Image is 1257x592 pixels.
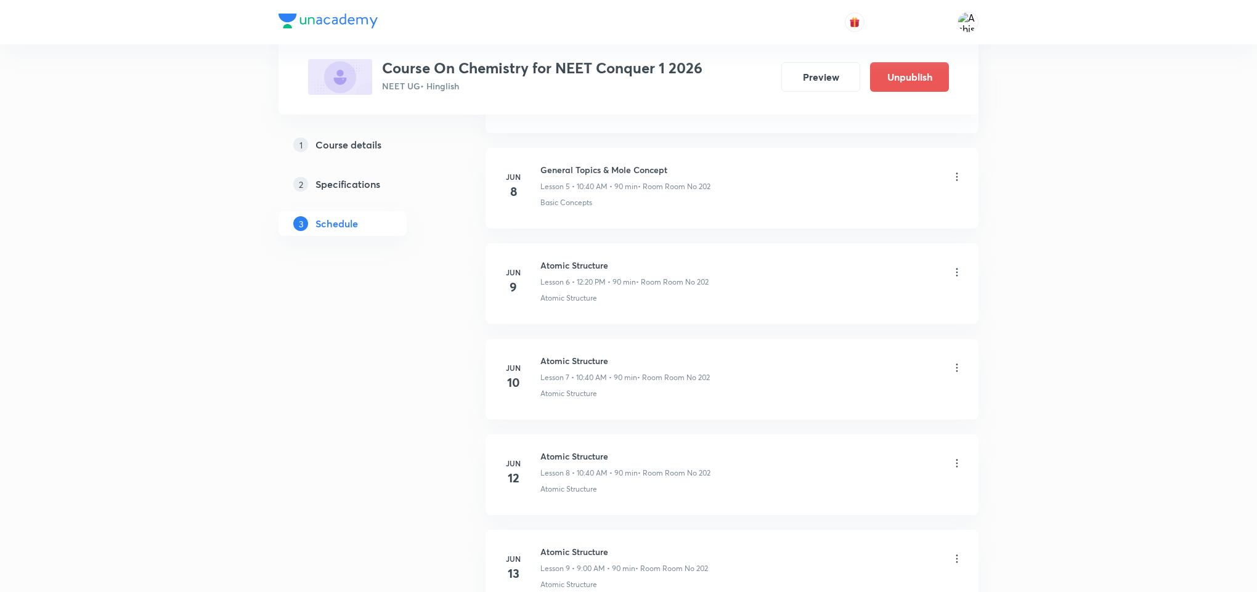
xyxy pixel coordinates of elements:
a: Company Logo [279,14,378,31]
button: avatar [845,12,864,32]
button: Unpublish [870,62,949,92]
h5: Specifications [315,177,380,192]
h4: 13 [501,564,526,583]
p: Atomic Structure [540,579,597,590]
p: • Room Room No 202 [636,277,709,288]
h6: Jun [501,362,526,373]
h6: Atomic Structure [540,259,709,272]
h4: 9 [501,278,526,296]
h5: Course details [315,137,381,152]
p: NEET UG • Hinglish [382,79,702,92]
h6: Jun [501,171,526,182]
p: 1 [293,137,308,152]
h4: 8 [501,182,526,201]
img: avatar [849,17,860,28]
a: 2Specifications [279,172,446,197]
p: Lesson 9 • 9:00 AM • 90 min [540,563,635,574]
p: Basic Concepts [540,197,592,208]
h5: Schedule [315,216,358,231]
p: Lesson 8 • 10:40 AM • 90 min [540,468,638,479]
p: Atomic Structure [540,388,597,399]
p: Lesson 7 • 10:40 AM • 90 min [540,372,637,383]
p: Lesson 5 • 10:40 AM • 90 min [540,181,638,192]
h6: Atomic Structure [540,545,708,558]
p: • Room Room No 202 [638,468,710,479]
h6: Atomic Structure [540,354,710,367]
img: Ashish Kumar [958,12,978,33]
h6: Jun [501,267,526,278]
h6: Jun [501,458,526,469]
img: Company Logo [279,14,378,28]
p: Atomic Structure [540,484,597,495]
h6: General Topics & Mole Concept [540,163,710,176]
button: Preview [781,62,860,92]
p: Atomic Structure [540,293,597,304]
p: • Room Room No 202 [637,372,710,383]
p: 2 [293,177,308,192]
img: 25037997-710D-43C9-88D8-002628B292B7_plus.png [308,59,372,95]
p: Lesson 6 • 12:20 PM • 90 min [540,277,636,288]
h4: 12 [501,469,526,487]
h4: 10 [501,373,526,392]
p: • Room Room No 202 [635,563,708,574]
p: • Room Room No 202 [638,181,710,192]
a: 1Course details [279,132,446,157]
h3: Course On Chemistry for NEET Conquer 1 2026 [382,59,702,77]
p: 3 [293,216,308,231]
h6: Atomic Structure [540,450,710,463]
h6: Jun [501,553,526,564]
